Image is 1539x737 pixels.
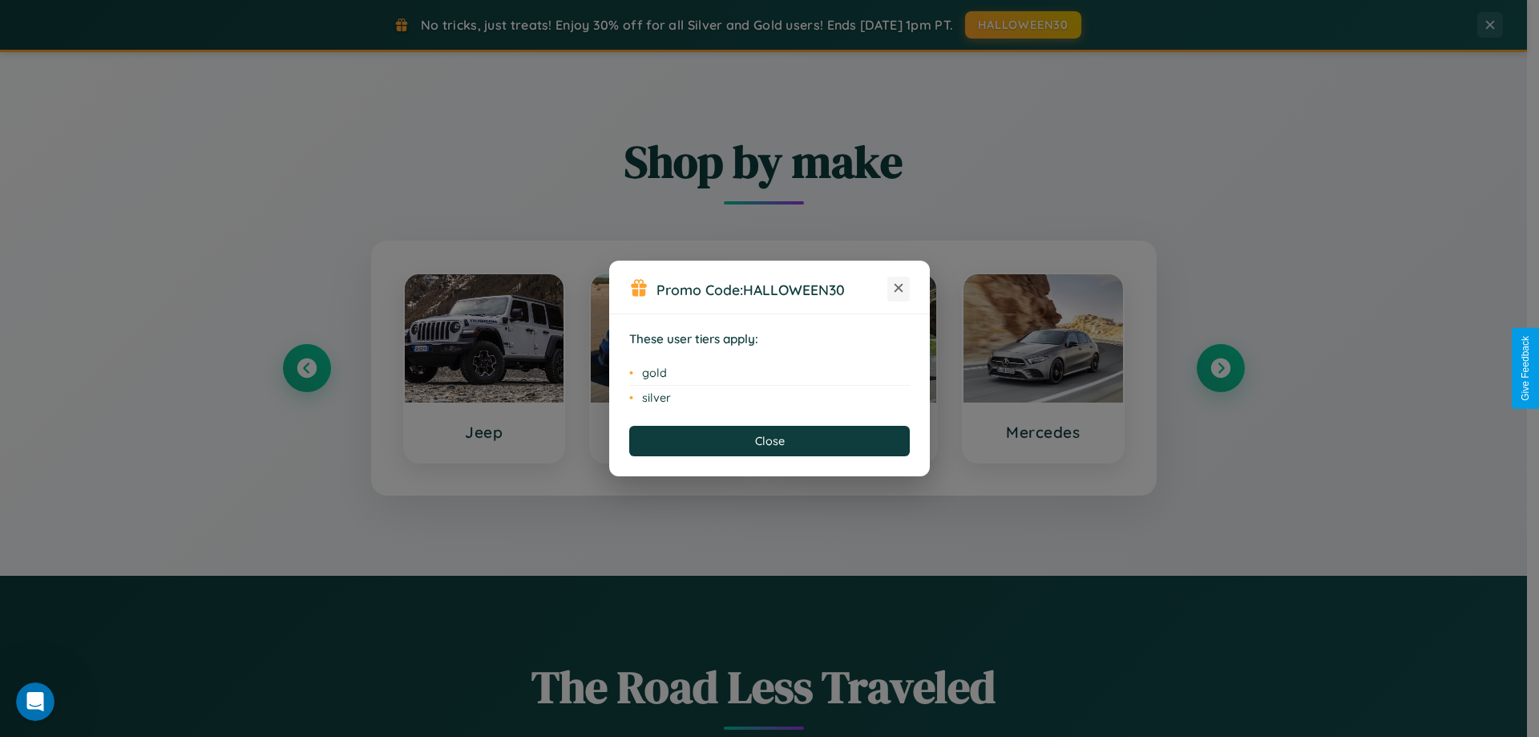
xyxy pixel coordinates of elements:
b: HALLOWEEN30 [743,281,845,298]
div: Give Feedback [1520,336,1531,401]
h3: Promo Code: [656,281,887,298]
iframe: Intercom live chat [16,682,55,721]
strong: These user tiers apply: [629,331,758,346]
li: gold [629,361,910,386]
li: silver [629,386,910,410]
button: Close [629,426,910,456]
